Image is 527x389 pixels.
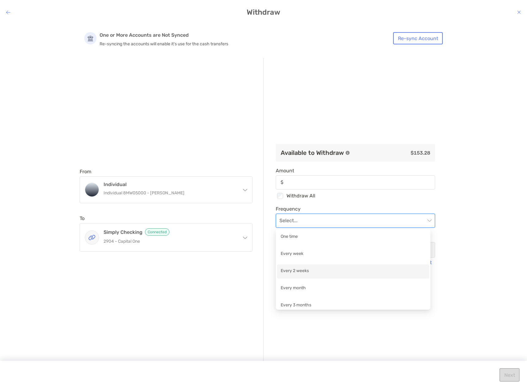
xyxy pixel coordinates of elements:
[80,215,85,221] label: To
[85,183,99,196] img: Individual
[277,230,429,244] div: One time
[281,302,426,309] div: Every 3 months
[277,264,429,279] div: Every 2 weeks
[104,228,236,236] h4: Simply Checking
[281,267,426,275] div: Every 2 weeks
[276,168,435,174] span: Amount
[277,282,429,296] div: Every month
[276,192,435,200] div: Withdraw All
[80,169,91,174] label: From
[393,32,443,44] button: Re-sync Account
[104,238,236,245] p: 2904 - Capital One
[104,181,236,187] h4: Individual
[100,41,397,47] p: Re-syncing the accounts will enable it's use for the cash transfers
[281,233,426,241] div: One time
[281,149,344,156] h3: Available to Withdraw
[355,149,430,157] p: $153.28
[84,32,97,44] img: Account Icon
[277,247,429,261] div: Every week
[281,180,283,185] img: input icon
[281,250,426,258] div: Every week
[104,189,236,197] p: Individual 8MW05000 - [PERSON_NAME]
[85,231,99,244] img: Simply Checking
[145,228,169,236] span: Connected
[100,32,397,38] p: One or More Accounts are Not Synced
[276,206,435,212] span: Frequency
[277,299,429,313] div: Every 3 months
[286,180,435,185] input: Amountinput icon
[281,285,426,292] div: Every month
